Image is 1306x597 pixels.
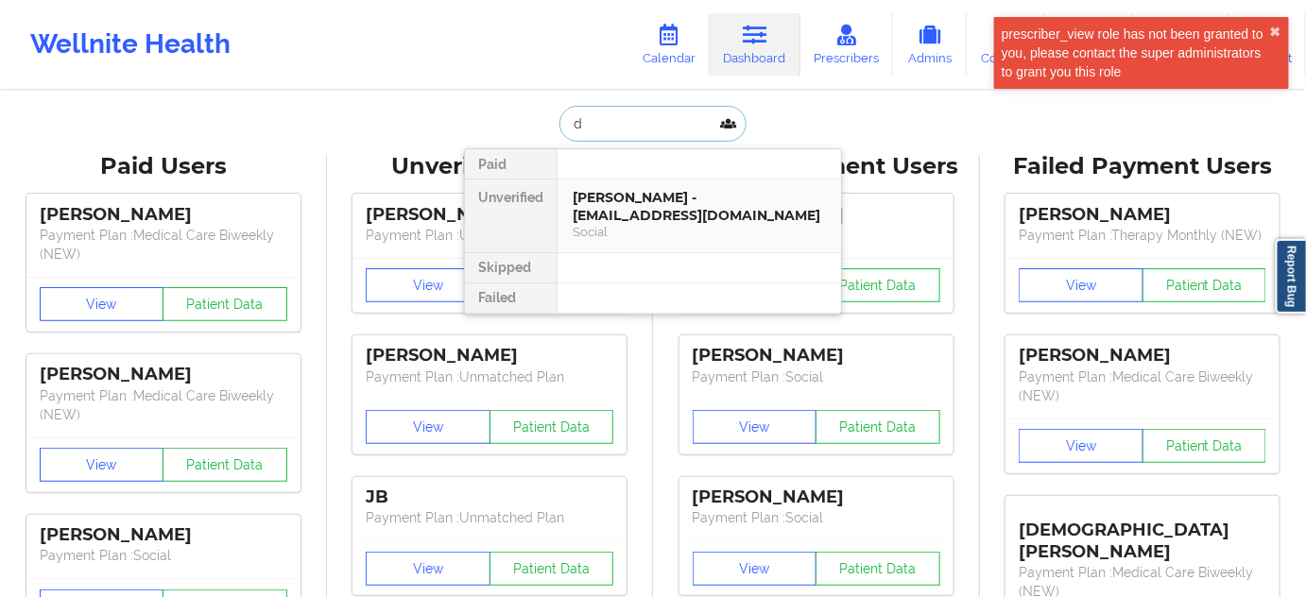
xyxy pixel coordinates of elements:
a: Prescribers [800,13,894,76]
a: Calendar [628,13,710,76]
div: [PERSON_NAME] - [EMAIL_ADDRESS][DOMAIN_NAME] [573,189,826,224]
p: Payment Plan : Medical Care Biweekly (NEW) [40,226,287,264]
div: [PERSON_NAME] [40,364,287,385]
div: [DEMOGRAPHIC_DATA][PERSON_NAME] [1019,505,1266,563]
button: Patient Data [490,410,614,444]
a: Report Bug [1276,239,1306,314]
p: Payment Plan : Medical Care Biweekly (NEW) [40,386,287,424]
p: Payment Plan : Unmatched Plan [366,367,613,386]
div: Unverified [465,179,557,253]
p: Payment Plan : Therapy Monthly (NEW) [1019,226,1266,245]
div: prescriber_view role has not been granted to you, please contact the super administrators to gran... [1002,25,1270,81]
a: Admins [893,13,967,76]
p: Payment Plan : Social [693,367,940,386]
div: Failed Payment Users [993,152,1294,181]
div: JB [366,486,613,508]
div: [PERSON_NAME] [1019,345,1266,367]
button: Patient Data [816,552,940,586]
div: Paid [465,149,557,179]
button: View [40,448,164,482]
button: Patient Data [163,287,287,321]
p: Payment Plan : Unmatched Plan [366,508,613,527]
button: Patient Data [816,410,940,444]
div: [PERSON_NAME] [366,345,613,367]
p: Payment Plan : Medical Care Biweekly (NEW) [1019,367,1266,405]
button: View [366,268,490,302]
a: Dashboard [710,13,800,76]
div: [PERSON_NAME] [366,204,613,226]
button: View [366,552,490,586]
div: [PERSON_NAME] [693,486,940,508]
div: [PERSON_NAME] [40,204,287,226]
div: Skipped [465,253,557,283]
button: close [1270,25,1281,40]
div: Paid Users [13,152,314,181]
div: Unverified Users [340,152,641,181]
button: Patient Data [1143,429,1267,463]
div: Social [573,224,826,240]
button: Patient Data [490,552,614,586]
a: Coaches [967,13,1045,76]
button: View [1019,429,1143,463]
div: Failed [465,283,557,314]
p: Payment Plan : Social [40,546,287,565]
button: View [693,410,817,444]
div: [PERSON_NAME] [1019,204,1266,226]
div: [PERSON_NAME] [40,524,287,546]
button: View [693,552,817,586]
button: Patient Data [1143,268,1267,302]
p: Payment Plan : Unmatched Plan [366,226,613,245]
button: Patient Data [816,268,940,302]
button: Patient Data [163,448,287,482]
button: View [40,287,164,321]
button: View [366,410,490,444]
p: Payment Plan : Social [693,508,940,527]
button: View [1019,268,1143,302]
div: [PERSON_NAME] [693,345,940,367]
